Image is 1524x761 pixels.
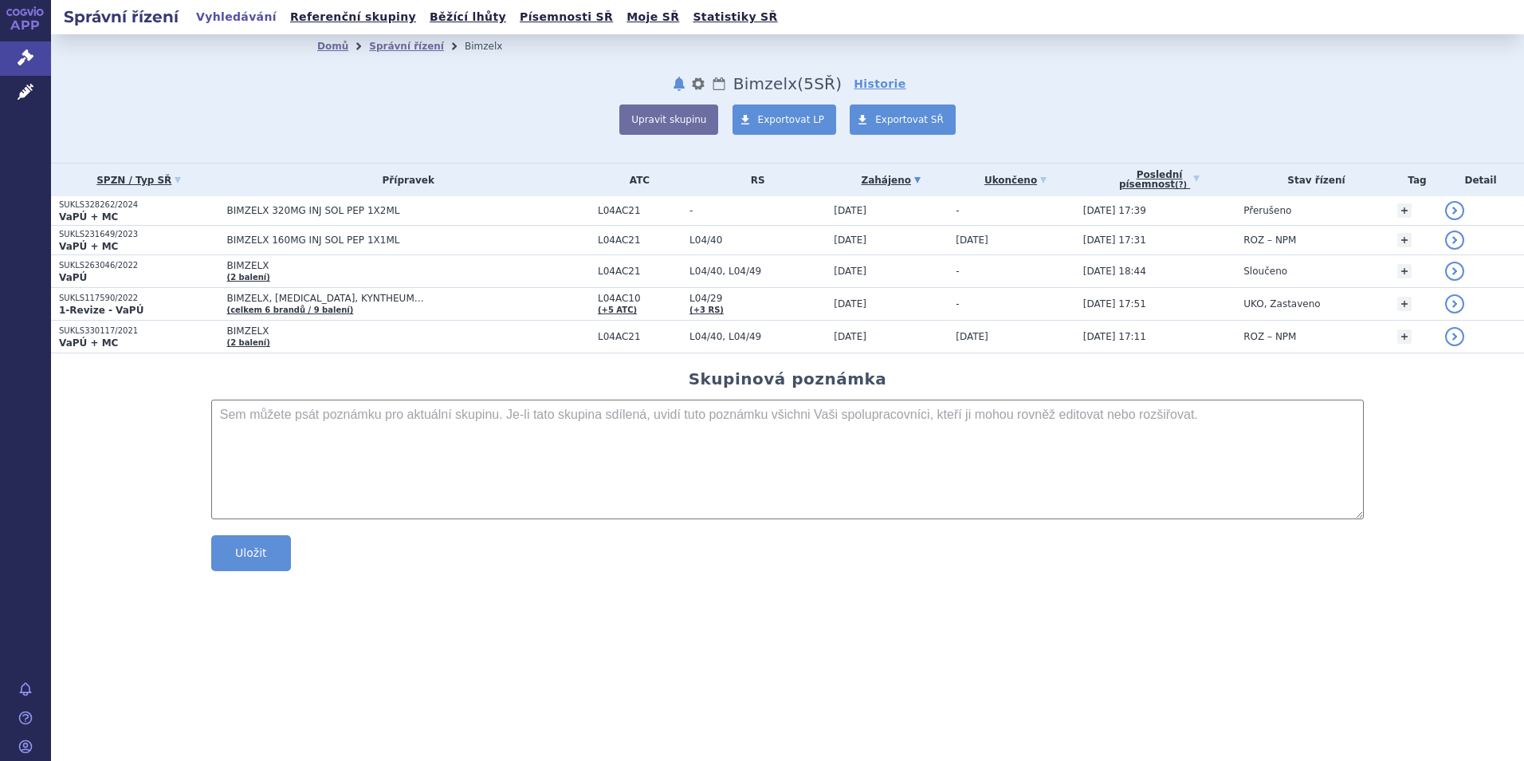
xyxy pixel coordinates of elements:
[689,331,826,342] span: L04/40, L04/49
[1083,266,1146,277] span: [DATE] 18:44
[797,74,842,93] span: ( SŘ)
[689,235,826,246] span: L04/40
[850,104,956,135] a: Exportovat SŘ
[590,164,681,196] th: ATC
[227,338,270,347] a: (2 balení)
[689,306,724,314] a: (+3 RS)
[803,74,814,93] span: 5
[1243,266,1287,277] span: Sloučeno
[317,41,348,52] a: Domů
[834,235,866,246] span: [DATE]
[956,205,959,216] span: -
[227,235,590,246] span: BIMZELX 160MG INJ SOL PEP 1X1ML
[956,235,988,246] span: [DATE]
[227,205,590,216] span: BIMZELX 320MG INJ SOL PEP 1X2ML
[956,298,959,310] span: -
[622,6,684,28] a: Moje SŘ
[1243,235,1296,246] span: ROZ – NPM
[227,325,590,337] span: BIMZELX
[227,293,590,304] span: BIMZELX, [MEDICAL_DATA], KYNTHEUM…
[1437,164,1524,196] th: Detail
[598,331,681,342] span: L04AC21
[1397,203,1412,218] a: +
[956,169,1075,191] a: Ukončeno
[51,6,191,28] h2: Správní řízení
[689,293,826,304] span: L04/29
[598,293,681,304] span: L04AC10
[227,273,270,282] a: (2 balení)
[1175,180,1187,190] abbr: (?)
[681,164,826,196] th: RS
[1445,294,1464,313] a: detail
[956,331,988,342] span: [DATE]
[690,74,706,93] button: nastavení
[689,369,887,388] h2: Skupinová poznámka
[689,266,826,277] span: L04/40, L04/49
[1083,164,1235,196] a: Poslednípísemnost(?)
[59,211,118,223] strong: VaPÚ + MC
[1083,235,1146,246] span: [DATE] 17:31
[1397,264,1412,278] a: +
[1083,205,1146,216] span: [DATE] 17:39
[834,298,866,310] span: [DATE]
[369,41,444,52] a: Správní řízení
[465,34,523,58] li: Bimzelx
[227,260,590,271] span: BIMZELX
[598,266,681,277] span: L04AC21
[515,6,618,28] a: Písemnosti SŘ
[733,104,837,135] a: Exportovat LP
[1083,298,1146,310] span: [DATE] 17:51
[1397,233,1412,247] a: +
[1083,331,1146,342] span: [DATE] 17:11
[598,205,681,216] span: L04AC21
[59,325,219,337] p: SUKLS330117/2021
[1397,297,1412,311] a: +
[854,76,906,92] a: Historie
[956,266,959,277] span: -
[59,241,118,252] strong: VaPÚ + MC
[758,114,825,125] span: Exportovat LP
[1243,331,1296,342] span: ROZ – NPM
[1445,231,1464,250] a: detail
[598,235,681,246] span: L04AC21
[59,199,219,211] p: SUKLS328262/2024
[834,331,866,342] span: [DATE]
[671,74,687,93] button: notifikace
[1445,201,1464,220] a: detail
[834,169,948,191] a: Zahájeno
[59,229,219,240] p: SUKLS231649/2023
[1397,329,1412,344] a: +
[688,6,782,28] a: Statistiky SŘ
[211,535,291,571] button: Uložit
[1445,327,1464,346] a: detail
[689,205,826,216] span: -
[59,293,219,304] p: SUKLS117590/2022
[59,260,219,271] p: SUKLS263046/2022
[733,74,797,93] span: Bimzelx
[1243,298,1320,310] span: UKO, Zastaveno
[1235,164,1389,196] th: Stav řízení
[425,6,511,28] a: Běžící lhůty
[59,169,219,191] a: SPZN / Typ SŘ
[285,6,421,28] a: Referenční skupiny
[1445,262,1464,281] a: detail
[219,164,590,196] th: Přípravek
[59,305,143,316] strong: 1-Revize - VaPÚ
[619,104,718,135] button: Upravit skupinu
[834,205,866,216] span: [DATE]
[875,114,944,125] span: Exportovat SŘ
[59,337,118,349] strong: VaPÚ + MC
[711,74,727,93] a: Lhůty
[598,306,637,314] a: (+5 ATC)
[1243,205,1291,216] span: Přerušeno
[834,266,866,277] span: [DATE]
[227,306,354,314] a: (celkem 6 brandů / 9 balení)
[1389,164,1437,196] th: Tag
[191,6,281,28] a: Vyhledávání
[59,272,87,283] strong: VaPÚ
